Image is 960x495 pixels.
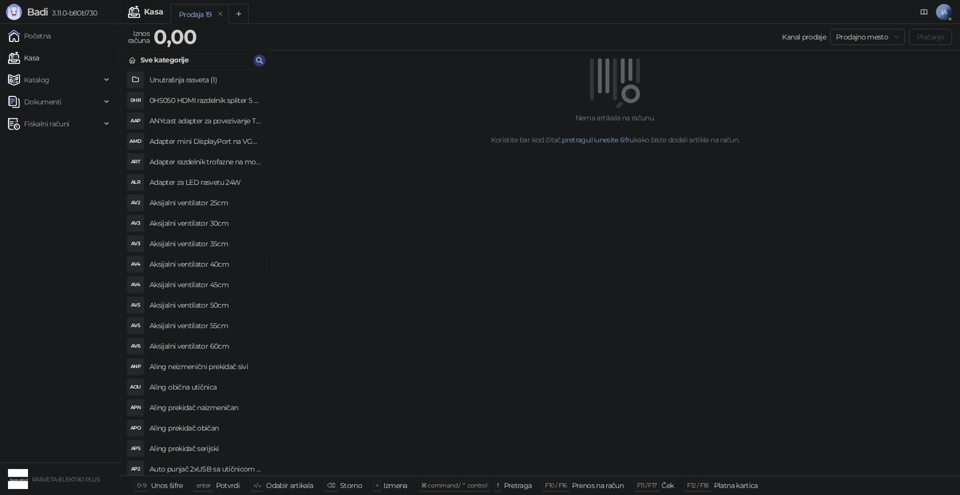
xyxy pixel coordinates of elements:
img: Logo [6,4,22,20]
span: enter [196,482,211,489]
div: AP2 [127,461,143,477]
div: AV3 [127,215,143,231]
button: Add tab [228,4,248,24]
h4: Aksijalni ventilator 30cm [149,215,261,231]
span: Prodajno mesto [836,29,899,44]
span: F10 / F16 [545,482,566,489]
span: Fiskalni računi [24,114,69,134]
button: remove [214,10,227,18]
div: APS [127,441,143,457]
div: AOU [127,379,143,395]
h4: Aling neizmenični prekidač sivi [149,359,261,375]
div: AV3 [127,236,143,252]
span: 0-9 [137,482,146,489]
span: + [375,482,378,489]
div: AAP [127,113,143,129]
h4: Aksijalni ventilator 55cm [149,318,261,334]
strong: 0,00 [153,24,196,49]
span: IA [936,4,952,20]
span: F12 / F18 [687,482,708,489]
div: Ček [661,479,673,492]
div: Kasa [144,8,163,16]
div: Prenos na račun [572,479,623,492]
div: ALR [127,174,143,190]
div: Kanal prodaje [782,31,826,42]
span: ↑/↓ [253,482,261,489]
div: Storno [340,479,362,492]
a: pretragu [562,135,590,144]
div: AMD [127,133,143,149]
a: unesite šifru [595,135,634,144]
span: F11 / F17 [637,482,656,489]
div: ANP [127,359,143,375]
span: ⌘ command / ⌃ control [421,482,487,489]
button: Plaćanje [909,29,952,45]
span: f [497,482,498,489]
div: 0HR [127,92,143,108]
h4: Auto punjač 2xUSB sa utičnicom 12V GOLF GF-C14 [149,461,261,477]
div: Sve kategorije [140,54,188,65]
div: AV4 [127,256,143,272]
div: AV4 [127,277,143,293]
div: AV5 [127,297,143,313]
div: AV2 [127,195,143,211]
span: Badi [27,6,48,18]
a: Dokumentacija [916,4,932,20]
h4: Aksijalni ventilator 60cm [149,338,261,354]
h4: Adapter razdelnik trofazne na monofazne utičnice [149,154,261,170]
h4: Aksijalni ventilator 50cm [149,297,261,313]
h4: Aksijalni ventilator 35cm [149,236,261,252]
div: APO [127,420,143,436]
div: Pretraga [504,479,532,492]
div: AV6 [127,338,143,354]
h4: Adapter za LED rasvetu 24W [149,174,261,190]
h4: Aling prekidač serijski [149,441,261,457]
span: Dokumenti [24,92,61,112]
span: Katalog [24,70,49,90]
div: AV5 [127,318,143,334]
div: Nema artikala na računu. Koristite bar kod čitač, ili kako biste dodali artikle na račun. [282,112,948,145]
div: grid [120,70,269,476]
small: RASVETA-ELEKTRO PLUS [32,476,99,483]
div: Potvrdi [216,479,240,492]
span: 3.11.0-b80b730 [48,8,97,17]
h4: Aksijalni ventilator 40cm [149,256,261,272]
h4: Unutrašnja rasveta (1) [149,72,261,88]
h4: Aling obična utičnica [149,379,261,395]
h4: Adapter mini DisplayPort na VGA UVA-13 [149,133,261,149]
h4: Aling prekidač naizmeničan [149,400,261,416]
a: Početna [8,26,51,46]
span: ⌫ [327,482,335,489]
h4: Aksijalni ventilator 45cm [149,277,261,293]
div: Izmena [383,479,407,492]
div: Platna kartica [714,479,758,492]
h4: 0HS050 HDMI razdelnik spliter 5 ulaza na 1 izlaz sa daljinskim 4K [149,92,261,108]
img: 64x64-companyLogo-4c9eac63-00ad-485c-9b48-57f283827d2d.png [8,469,28,489]
div: APN [127,400,143,416]
div: Odabir artikala [266,479,313,492]
h4: Aksijalni ventilator 25cm [149,195,261,211]
div: Unos šifre [151,479,183,492]
div: Iznos računa [126,27,151,47]
h4: ANYcast adapter za povezivanje TV i mobilnog telefona [149,113,261,129]
div: ART [127,154,143,170]
a: Kasa [8,48,39,68]
h4: Aling prekidač običan [149,420,261,436]
div: Prodaja 19 [179,9,212,20]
